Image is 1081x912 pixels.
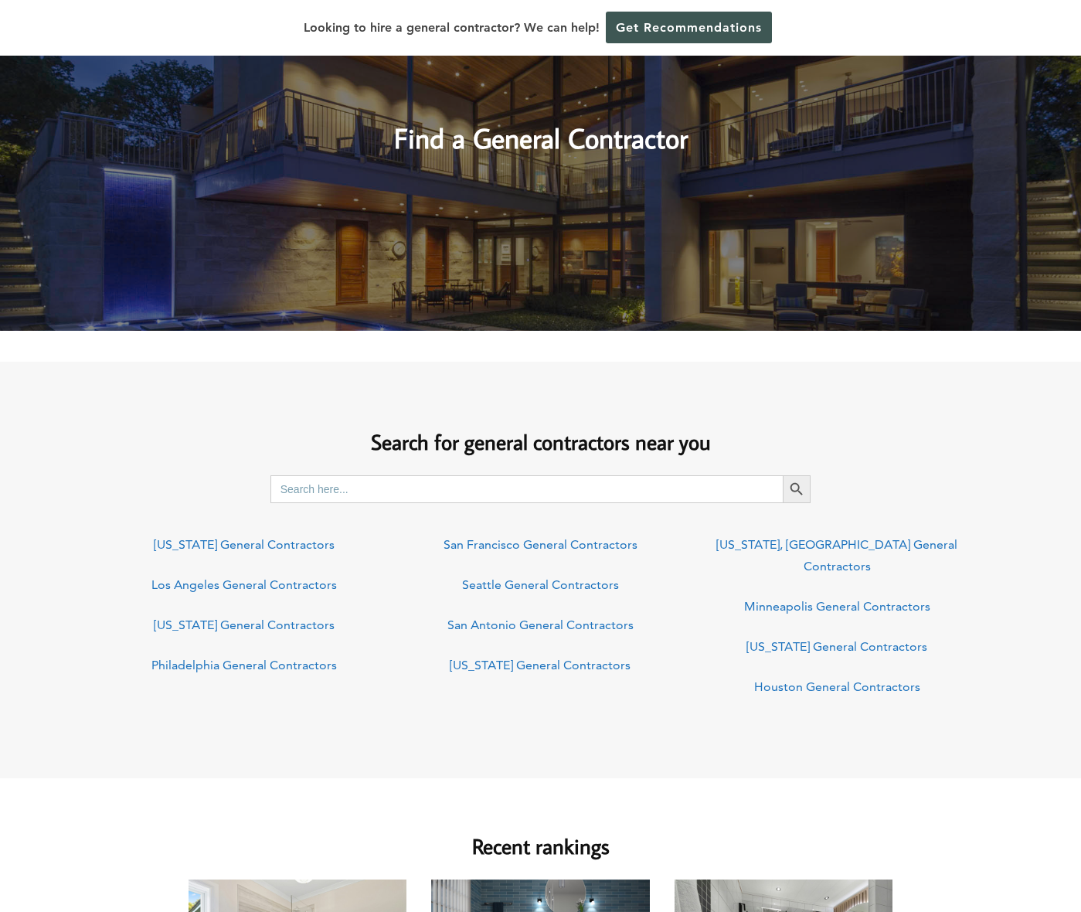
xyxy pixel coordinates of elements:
[754,679,920,694] a: Houston General Contractors
[154,537,335,552] a: [US_STATE] General Contractors
[447,618,634,632] a: San Antonio General Contractors
[444,537,637,552] a: San Francisco General Contractors
[154,618,335,632] a: [US_STATE] General Contractors
[716,537,957,573] a: [US_STATE], [GEOGRAPHIC_DATA] General Contractors
[151,577,337,592] a: Los Angeles General Contractors
[462,577,619,592] a: Seattle General Contractors
[744,599,930,614] a: Minneapolis General Contractors
[270,475,784,503] input: Search here...
[212,90,869,159] h2: Find a General Contractor
[450,658,631,672] a: [US_STATE] General Contractors
[788,481,805,498] svg: Search
[606,12,772,43] a: Get Recommendations
[151,658,337,672] a: Philadelphia General Contractors
[189,809,893,863] h2: Recent rankings
[746,639,927,654] a: [US_STATE] General Contractors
